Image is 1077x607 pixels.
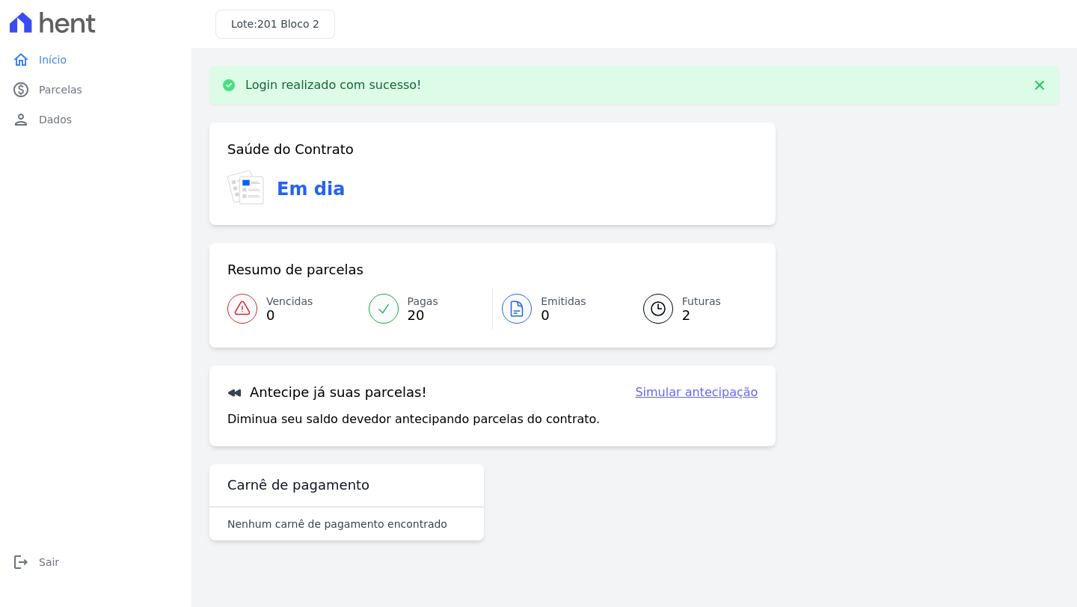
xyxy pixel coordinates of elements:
[227,261,363,279] h3: Resumo de parcelas
[12,111,30,129] i: person
[39,555,59,570] span: Sair
[12,51,30,69] i: home
[227,517,447,531] p: Nenhum carnê de pagamento encontrado
[408,309,438,321] span: 20
[39,52,67,67] span: Início
[231,16,319,32] h3: Lote:
[360,288,493,330] a: Pagas 20
[227,476,369,494] h3: Carnê de pagamento
[6,547,185,577] a: logoutSair
[39,82,82,97] span: Parcelas
[277,176,345,203] h3: Em dia
[625,288,758,330] a: Futuras 2
[6,45,185,75] a: homeInício
[6,75,185,105] a: paidParcelas
[541,294,586,309] span: Emitidas
[682,309,721,321] span: 2
[227,288,360,330] a: Vencidas 0
[266,309,313,321] span: 0
[227,410,600,428] p: Diminua seu saldo devedor antecipando parcelas do contrato.
[493,288,625,330] a: Emitidas 0
[227,141,354,158] h3: Saúde do Contrato
[635,383,758,401] a: Simular antecipação
[227,383,427,401] h3: Antecipe já suas parcelas!
[257,18,319,30] span: 201 Bloco 2
[408,294,438,309] span: Pagas
[266,294,313,309] span: Vencidas
[39,112,72,127] span: Dados
[541,309,586,321] span: 0
[12,553,30,571] i: logout
[682,294,721,309] span: Futuras
[6,105,185,135] a: personDados
[245,78,422,93] p: Login realizado com sucesso!
[12,81,30,99] i: paid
